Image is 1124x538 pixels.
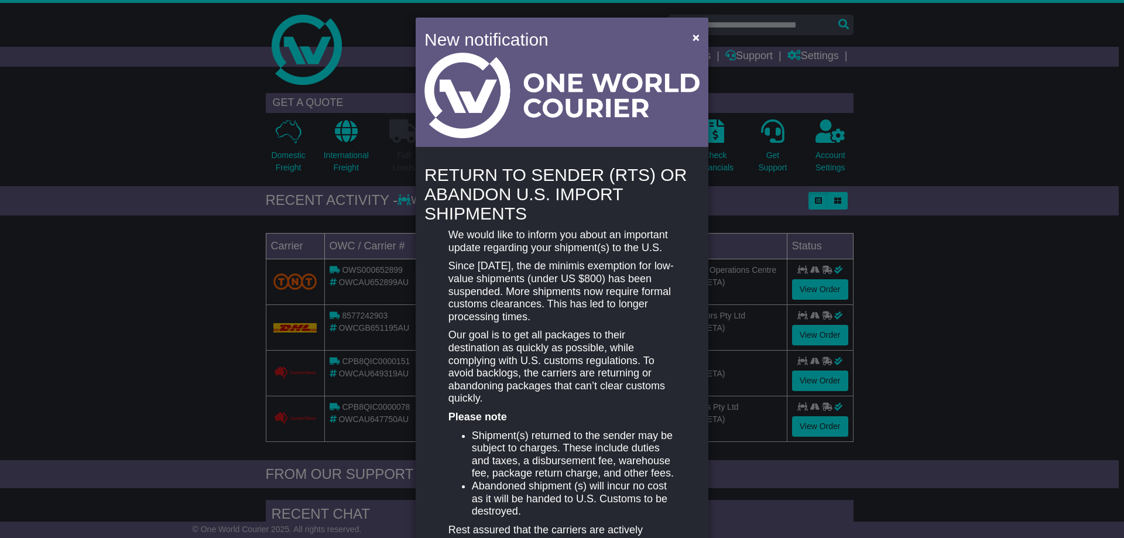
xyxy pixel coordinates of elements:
li: Abandoned shipment (s) will incur no cost as it will be handed to U.S. Customs to be destroyed. [472,480,676,518]
button: Close [687,25,705,49]
h4: RETURN TO SENDER (RTS) OR ABANDON U.S. IMPORT SHIPMENTS [424,165,700,223]
p: Our goal is to get all packages to their destination as quickly as possible, while complying with... [448,329,676,405]
strong: Please note [448,411,507,423]
p: Since [DATE], the de minimis exemption for low-value shipments (under US $800) has been suspended... [448,260,676,323]
h4: New notification [424,26,676,53]
p: We would like to inform you about an important update regarding your shipment(s) to the U.S. [448,229,676,254]
img: Light [424,53,700,138]
li: Shipment(s) returned to the sender may be subject to charges. These include duties and taxes, a d... [472,430,676,480]
span: × [693,30,700,44]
